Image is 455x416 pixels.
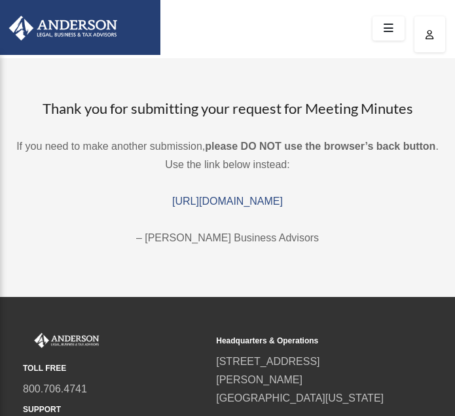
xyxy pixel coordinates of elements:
[10,137,445,174] p: If you need to make another submission, . Use the link below instead:
[10,99,445,119] h3: Thank you for submitting your request for Meeting Minutes
[216,334,400,348] small: Headquarters & Operations
[172,196,283,207] a: [URL][DOMAIN_NAME]
[10,229,445,247] p: – [PERSON_NAME] Business Advisors
[23,362,207,375] small: TOLL FREE
[216,392,384,404] a: [GEOGRAPHIC_DATA][US_STATE]
[216,356,319,385] a: [STREET_ADDRESS][PERSON_NAME]
[23,333,101,348] img: Anderson Advisors Platinum Portal
[23,383,87,394] a: 800.706.4741
[205,141,435,152] b: please DO NOT use the browser’s back button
